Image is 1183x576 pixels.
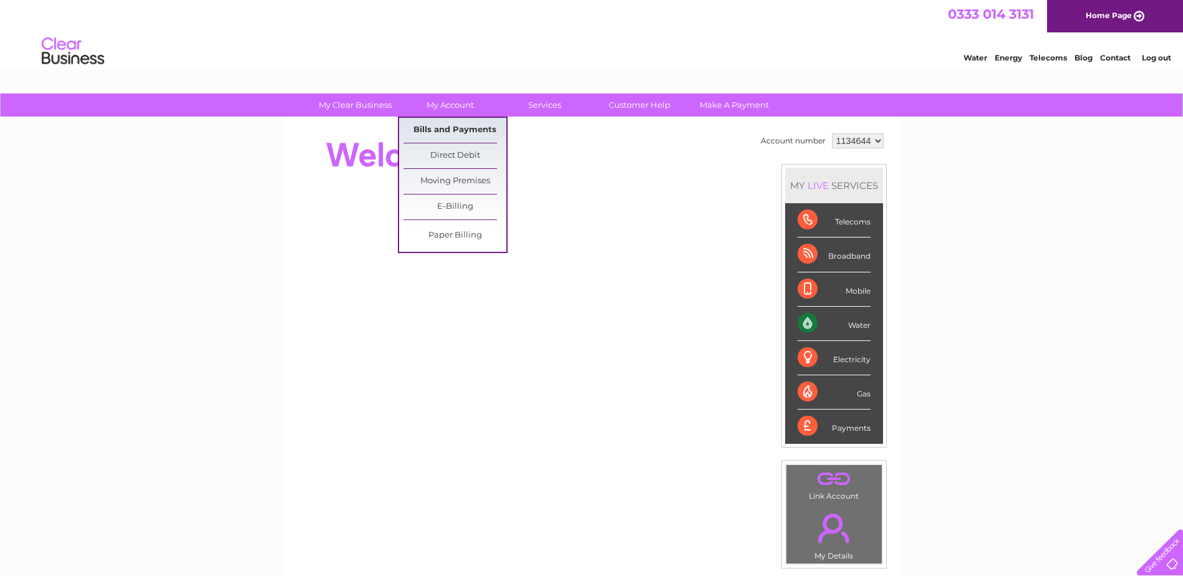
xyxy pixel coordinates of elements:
[785,168,883,203] div: MY SERVICES
[297,7,887,60] div: Clear Business is a trading name of Verastar Limited (registered in [GEOGRAPHIC_DATA] No. 3667643...
[786,503,882,564] td: My Details
[398,94,501,117] a: My Account
[403,118,506,143] a: Bills and Payments
[798,203,871,238] div: Telecoms
[805,180,831,191] div: LIVE
[493,94,596,117] a: Services
[1100,53,1131,62] a: Contact
[588,94,691,117] a: Customer Help
[41,32,105,70] img: logo.png
[403,169,506,194] a: Moving Premises
[786,464,882,504] td: Link Account
[789,468,879,490] a: .
[948,6,1034,22] a: 0333 014 3131
[789,506,879,550] a: .
[798,375,871,410] div: Gas
[304,94,407,117] a: My Clear Business
[995,53,1022,62] a: Energy
[798,307,871,341] div: Water
[798,341,871,375] div: Electricity
[1074,53,1093,62] a: Blog
[403,194,506,219] a: E-Billing
[963,53,987,62] a: Water
[798,272,871,307] div: Mobile
[403,143,506,168] a: Direct Debit
[1142,53,1171,62] a: Log out
[683,94,786,117] a: Make A Payment
[758,130,829,151] td: Account number
[798,238,871,272] div: Broadband
[1030,53,1067,62] a: Telecoms
[798,410,871,443] div: Payments
[403,223,506,248] a: Paper Billing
